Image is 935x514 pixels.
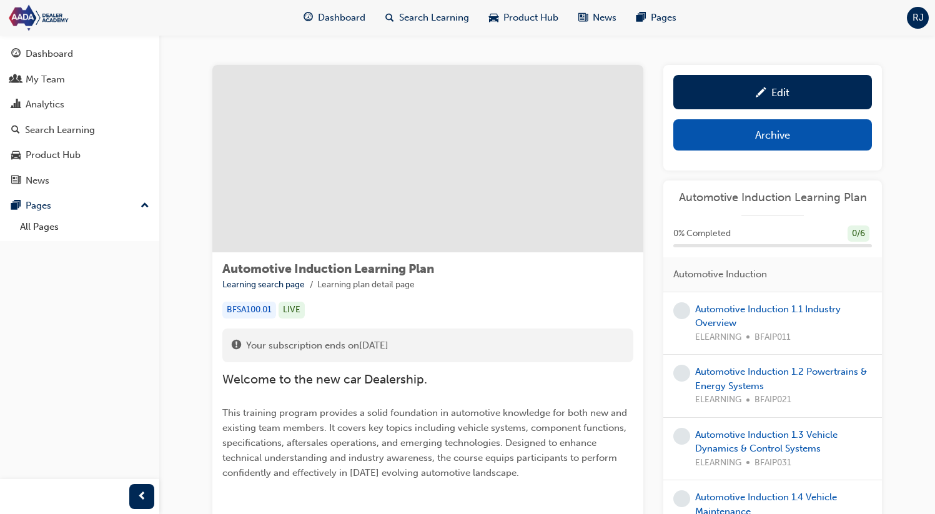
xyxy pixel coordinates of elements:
span: Your subscription ends on [DATE] [246,339,388,353]
span: chart-icon [11,99,21,111]
a: Product Hub [5,144,154,167]
span: guage-icon [11,49,21,60]
span: ELEARNING [695,456,741,470]
span: people-icon [11,74,21,86]
span: Search Learning [399,11,469,25]
div: 0 / 6 [848,225,869,242]
span: search-icon [11,125,20,136]
span: ELEARNING [695,393,741,407]
span: guage-icon [304,10,313,26]
a: Dashboard [5,42,154,66]
div: My Team [26,72,65,87]
div: DashboardMy TeamAnalyticsSearch LearningProduct HubNews [5,42,154,192]
span: learningRecordVerb_NONE-icon [673,302,690,319]
span: pages-icon [636,10,646,26]
img: 7c7e725a-922f-4e0a-bc35-4429453c1ed8.jpg [212,65,643,252]
a: car-iconProduct Hub [479,5,568,31]
div: News [26,174,49,188]
span: Welcome to the new car Dealership. [222,372,427,387]
span: learningRecordVerb_NONE-icon [673,365,690,382]
div: Archive [755,129,790,141]
a: Automotive Induction 1.3 Vehicle Dynamics & Control Systems [695,429,838,455]
span: Automotive Induction [673,267,767,282]
a: News [5,169,154,192]
a: My Team [5,68,154,91]
span: 0 % Completed [673,227,731,241]
span: news-icon [578,10,588,26]
span: pages-icon [11,200,21,212]
span: Pages [651,11,676,25]
span: pencil-icon [756,87,766,100]
span: Automotive Induction Learning Plan [222,262,434,276]
a: Edit [673,75,872,109]
a: Automotive Induction 1.1 Industry Overview [695,304,841,329]
span: learningRecordVerb_NONE-icon [673,490,690,507]
span: learningRecordVerb_NONE-icon [673,428,690,445]
div: Dashboard [26,47,73,61]
a: Search Learning [5,119,154,142]
div: Product Hub [26,148,81,162]
span: car-icon [11,150,21,161]
div: Pages [26,199,51,213]
div: BFSA100.01 [222,302,276,319]
div: Search Learning [25,123,95,137]
a: Learning search page [222,279,305,290]
a: pages-iconPages [626,5,686,31]
span: prev-icon [137,489,147,505]
span: search-icon [385,10,394,26]
div: Edit [771,86,789,99]
button: Archive [673,119,872,151]
img: aada [6,4,72,32]
span: RJ [913,11,924,25]
a: guage-iconDashboard [294,5,375,31]
span: News [593,11,616,25]
span: This training program provides a solid foundation in automotive knowledge for both new and existi... [222,407,630,478]
span: car-icon [489,10,498,26]
a: Analytics [5,93,154,116]
span: BFAIP031 [754,456,791,470]
a: search-iconSearch Learning [375,5,479,31]
li: Learning plan detail page [317,278,415,292]
span: news-icon [11,175,21,187]
span: exclaim-icon [232,340,241,352]
a: Automotive Induction Learning Plan [673,190,872,205]
div: Analytics [26,97,64,112]
span: Dashboard [318,11,365,25]
button: Pages [5,194,154,217]
button: RJ [907,7,929,29]
span: BFAIP021 [754,393,791,407]
span: BFAIP011 [754,330,791,345]
span: ELEARNING [695,330,741,345]
a: Automotive Induction 1.2 Powertrains & Energy Systems [695,366,867,392]
a: All Pages [15,217,154,237]
a: news-iconNews [568,5,626,31]
div: LIVE [279,302,305,319]
span: up-icon [141,198,149,214]
span: Product Hub [503,11,558,25]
